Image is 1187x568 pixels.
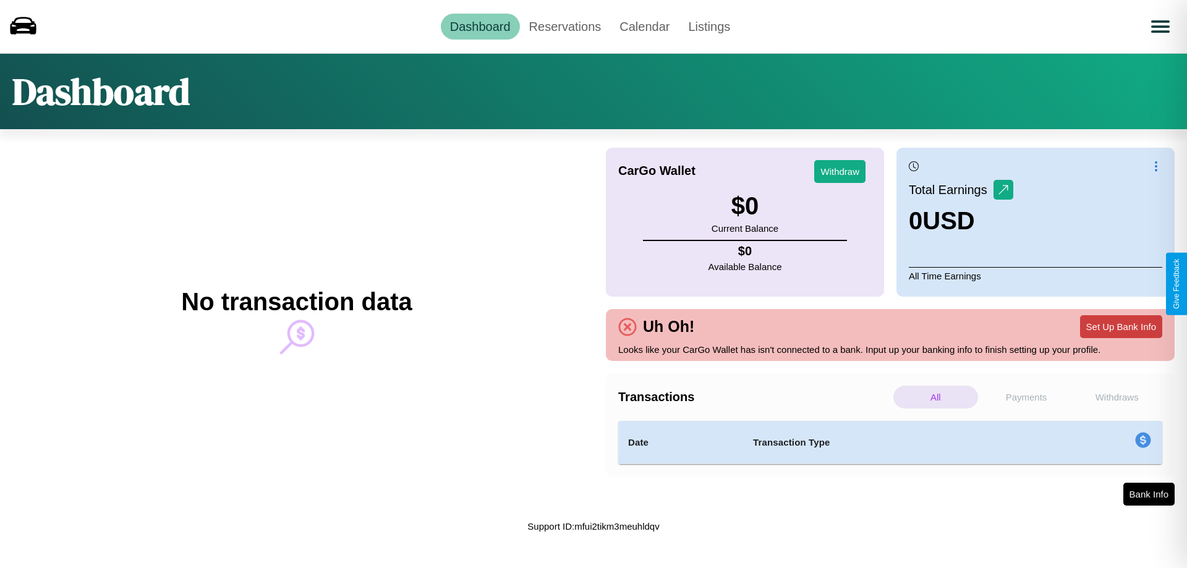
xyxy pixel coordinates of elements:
button: Open menu [1143,9,1178,44]
p: Total Earnings [909,179,993,201]
h4: Transactions [618,390,890,404]
p: Current Balance [712,220,778,237]
h4: Transaction Type [753,435,1034,450]
h3: 0 USD [909,207,1013,235]
div: Give Feedback [1172,259,1181,309]
a: Calendar [610,14,679,40]
h3: $ 0 [712,192,778,220]
p: Available Balance [708,258,782,275]
p: Support ID: mfui2tikm3meuhldqv [527,518,659,535]
table: simple table [618,421,1162,464]
p: Withdraws [1074,386,1159,409]
h1: Dashboard [12,66,190,117]
a: Listings [679,14,739,40]
button: Withdraw [814,160,866,183]
p: Payments [984,386,1069,409]
h4: $ 0 [708,244,782,258]
button: Bank Info [1123,483,1175,506]
p: All Time Earnings [909,267,1162,284]
h2: No transaction data [181,288,412,316]
p: All [893,386,978,409]
h4: Uh Oh! [637,318,700,336]
button: Set Up Bank Info [1080,315,1162,338]
h4: CarGo Wallet [618,164,696,178]
a: Reservations [520,14,611,40]
a: Dashboard [441,14,520,40]
p: Looks like your CarGo Wallet has isn't connected to a bank. Input up your banking info to finish ... [618,341,1162,358]
h4: Date [628,435,733,450]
